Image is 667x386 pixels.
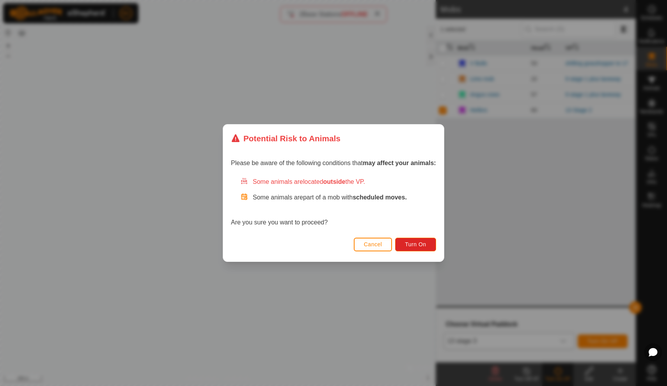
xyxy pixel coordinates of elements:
[253,193,436,202] p: Some animals are
[231,160,436,166] span: Please be aware of the following conditions that
[363,160,436,166] strong: may affect your animals:
[364,241,382,247] span: Cancel
[231,177,436,227] div: Are you sure you want to proceed?
[303,194,407,201] span: part of a mob with
[396,238,436,251] button: Turn On
[354,238,392,251] button: Cancel
[323,178,346,185] strong: outside
[303,178,365,185] span: located the VP.
[231,132,341,144] div: Potential Risk to Animals
[240,177,436,187] div: Some animals are
[405,241,426,247] span: Turn On
[353,194,407,201] strong: scheduled moves.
